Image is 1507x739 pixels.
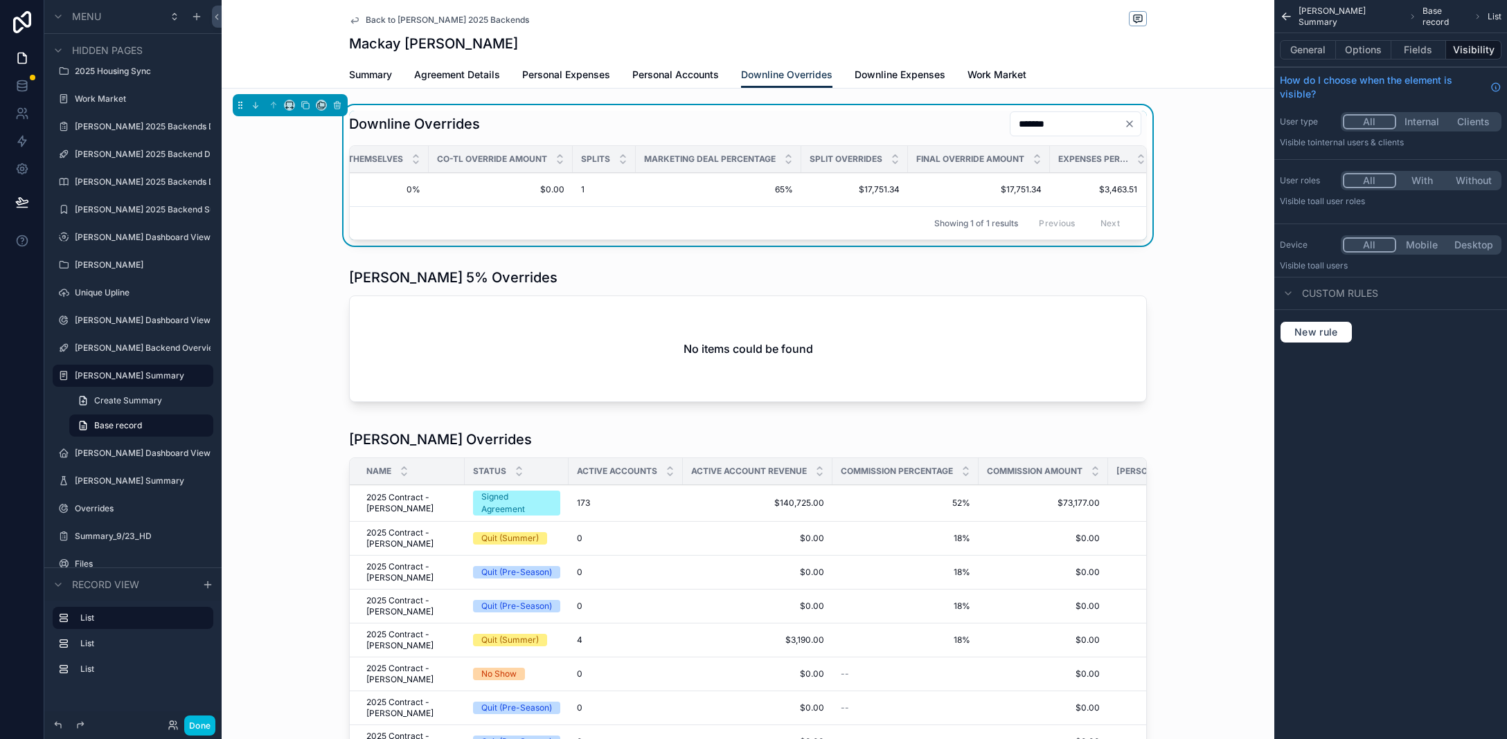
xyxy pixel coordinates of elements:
[75,343,211,354] a: [PERSON_NAME] Backend Overview
[522,68,610,82] span: Personal Expenses
[80,664,202,675] label: List
[1343,237,1396,253] button: All
[1299,6,1403,28] span: [PERSON_NAME] Summary
[349,34,518,53] h1: Mackay [PERSON_NAME]
[72,10,101,24] span: Menu
[1280,196,1501,207] p: Visible to
[1280,175,1335,186] label: User roles
[841,466,953,477] span: Commission Percentage
[1396,114,1448,129] button: Internal
[75,287,205,298] label: Unique Upline
[80,638,202,649] label: List
[75,503,205,514] a: Overrides
[1280,116,1335,127] label: User type
[855,68,945,82] span: Downline Expenses
[644,184,793,195] span: 65%
[1280,137,1501,148] p: Visible to
[1280,40,1336,60] button: General
[1280,73,1485,101] span: How do I choose when the element is visible?
[1315,196,1365,206] span: All user roles
[1124,118,1141,129] button: Clear
[987,466,1082,477] span: Commission Amount
[1315,260,1348,271] span: all users
[967,68,1026,82] span: Work Market
[741,62,832,89] a: Downline Overrides
[741,68,832,82] span: Downline Overrides
[44,601,222,694] div: scrollable content
[349,15,529,26] a: Back to [PERSON_NAME] 2025 Backends
[916,154,1024,165] span: Final Override Amount
[810,184,900,195] span: $17,751.34
[75,232,211,243] label: [PERSON_NAME] Dashboard View
[1289,326,1344,338] span: New rule
[1116,466,1289,477] span: [PERSON_NAME] Net Override Amount
[1058,154,1128,165] span: Expenses per Leader in Stack
[75,315,211,326] label: [PERSON_NAME] Dashboard View
[577,466,657,477] span: Active Accounts
[1336,40,1391,60] button: Options
[1396,173,1448,188] button: With
[72,578,139,592] span: Record view
[1280,73,1501,101] a: How do I choose when the element is visible?
[75,121,211,132] label: [PERSON_NAME] 2025 Backends Details
[349,68,392,82] span: Summary
[349,62,392,90] a: Summary
[75,448,211,459] label: [PERSON_NAME] Dashboard View
[437,154,547,165] span: Co-TL Override Amount
[75,475,205,486] label: [PERSON_NAME] Summary
[414,68,500,82] span: Agreement Details
[349,114,480,134] h1: Downline Overrides
[1391,40,1447,60] button: Fields
[644,154,776,165] span: Marketing Deal Percentage
[75,149,211,160] label: [PERSON_NAME] 2025 Backend Details
[1302,286,1378,300] span: Custom rules
[184,715,215,736] button: Done
[1343,114,1396,129] button: All
[1343,173,1396,188] button: All
[366,466,391,477] span: Name
[75,66,205,77] label: 2025 Housing Sync
[810,154,882,165] span: Split Overrides
[632,62,719,90] a: Personal Accounts
[1280,321,1353,343] button: New rule
[1447,237,1499,253] button: Desktop
[94,420,142,431] span: Base record
[437,184,564,195] span: $0.00
[414,62,500,90] a: Agreement Details
[75,531,205,542] label: Summary_9/23_HD
[1280,239,1335,250] label: Device
[75,259,205,271] label: [PERSON_NAME]
[855,62,945,90] a: Downline Expenses
[75,558,205,569] label: Files
[75,93,205,104] label: Work Market
[69,390,213,412] a: Create Summary
[72,44,143,57] span: Hidden pages
[75,204,211,215] label: [PERSON_NAME] 2025 Backend Summary
[1050,184,1137,195] span: $3,463.51
[522,62,610,90] a: Personal Expenses
[69,414,213,437] a: Base record
[94,395,162,406] span: Create Summary
[934,218,1018,229] span: Showing 1 of 1 results
[1488,11,1501,22] span: List
[1447,173,1499,188] button: Without
[1423,6,1469,28] span: Base record
[75,370,205,381] label: [PERSON_NAME] Summary
[75,176,211,188] label: [PERSON_NAME] 2025 Backends Details
[691,466,807,477] span: Active Account Revenue
[1280,260,1501,271] p: Visible to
